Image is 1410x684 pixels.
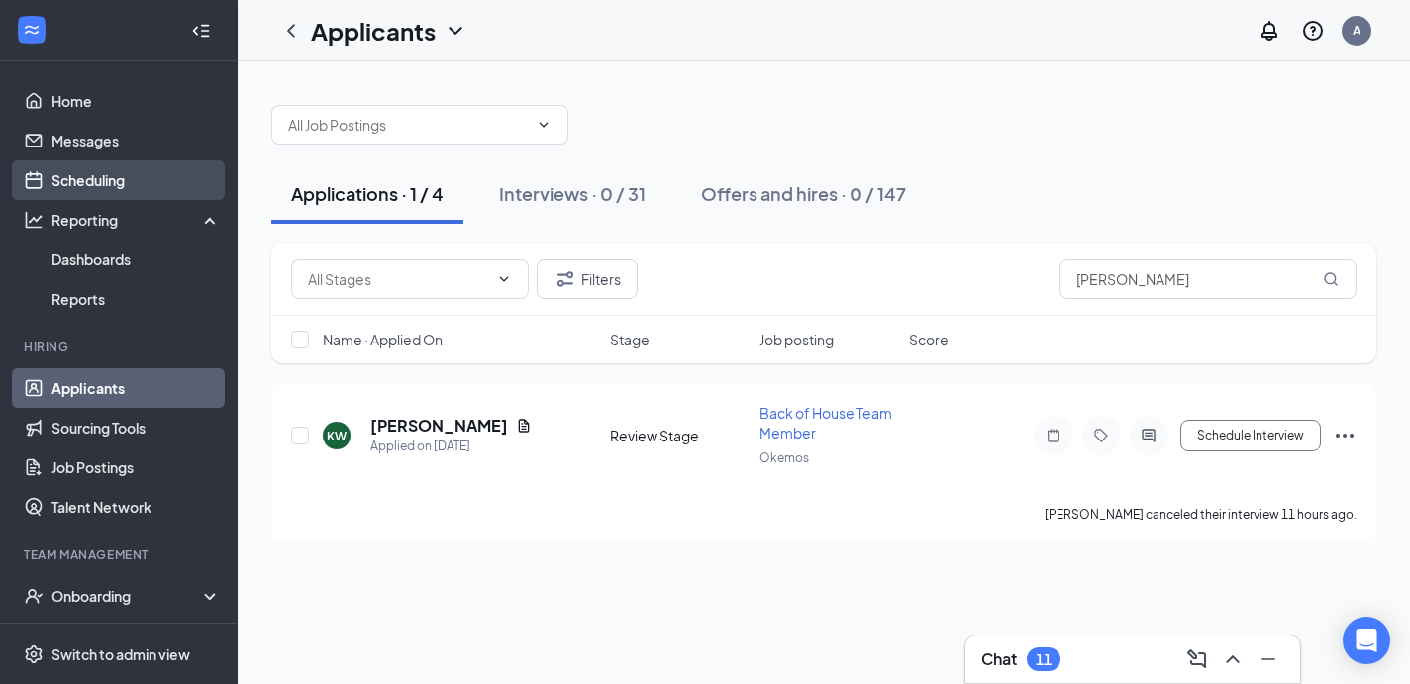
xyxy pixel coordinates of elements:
a: Job Postings [51,447,221,487]
div: Open Intercom Messenger [1343,617,1390,664]
div: Reporting [51,210,222,230]
svg: Tag [1089,428,1113,443]
span: Job posting [759,330,834,349]
span: Okemos [759,450,809,465]
h3: Chat [981,648,1017,670]
div: Offers and hires · 0 / 147 [701,181,906,206]
svg: Filter [554,267,577,291]
svg: ChevronDown [496,271,512,287]
svg: Settings [24,644,44,664]
h1: Applicants [311,14,436,48]
div: Team Management [24,546,217,563]
svg: Ellipses [1333,424,1357,447]
a: Messages [51,121,221,160]
svg: ChevronLeft [279,19,303,43]
a: Team [51,616,221,655]
svg: ChevronUp [1221,647,1245,671]
svg: Collapse [191,21,211,41]
span: Score [909,330,949,349]
svg: MagnifyingGlass [1323,271,1339,287]
svg: WorkstreamLogo [22,20,42,40]
div: Interviews · 0 / 31 [499,181,646,206]
a: Home [51,81,221,121]
a: Reports [51,279,221,319]
button: Schedule Interview [1180,420,1321,451]
div: Review Stage [610,426,748,445]
svg: Document [516,418,532,434]
h5: [PERSON_NAME] [370,415,508,437]
svg: ChevronDown [536,117,552,133]
svg: ActiveChat [1137,428,1160,443]
button: ChevronUp [1217,643,1249,675]
div: Onboarding [51,586,204,606]
svg: Notifications [1258,19,1281,43]
span: Stage [610,330,650,349]
input: Search in applications [1059,259,1357,299]
a: Applicants [51,368,221,408]
button: ComposeMessage [1181,643,1213,675]
svg: Note [1042,428,1065,443]
svg: UserCheck [24,586,44,606]
div: Applications · 1 / 4 [291,181,444,206]
span: Name · Applied On [323,330,443,349]
input: All Job Postings [288,114,528,136]
svg: Minimize [1257,647,1280,671]
a: Sourcing Tools [51,408,221,447]
svg: ChevronDown [444,19,467,43]
div: Applied on [DATE] [370,437,532,456]
span: Back of House Team Member [759,404,892,441]
input: All Stages [308,268,488,290]
button: Minimize [1253,643,1284,675]
div: Switch to admin view [51,644,190,664]
a: Talent Network [51,487,221,527]
div: 11 [1036,651,1052,668]
div: [PERSON_NAME] canceled their interview 11 hours ago. [1045,505,1357,525]
svg: QuestionInfo [1301,19,1325,43]
button: Filter Filters [537,259,638,299]
div: Hiring [24,339,217,355]
a: Dashboards [51,240,221,279]
div: A [1353,22,1360,39]
svg: ComposeMessage [1185,647,1209,671]
div: KW [327,428,347,444]
svg: Analysis [24,210,44,230]
a: Scheduling [51,160,221,200]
